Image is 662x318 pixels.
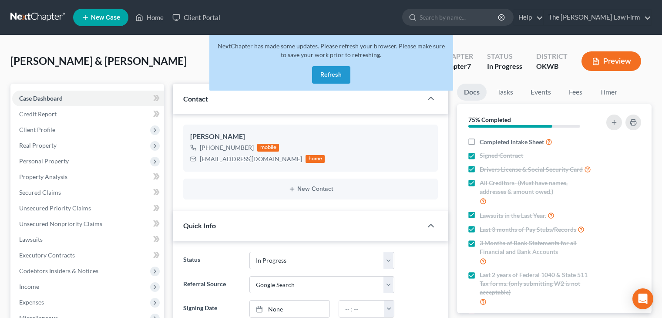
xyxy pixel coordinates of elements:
[480,179,595,196] span: All Creditors- (Must have names, addresses & amount owed.)
[183,221,216,230] span: Quick Info
[339,301,384,317] input: -- : --
[12,232,164,247] a: Lawsuits
[420,9,499,25] input: Search by name...
[19,298,44,306] span: Expenses
[10,54,187,67] span: [PERSON_NAME] & [PERSON_NAME]
[487,61,522,71] div: In Progress
[514,10,543,25] a: Help
[490,84,520,101] a: Tasks
[19,173,67,180] span: Property Analysis
[544,10,651,25] a: The [PERSON_NAME] Law Firm
[524,84,558,101] a: Events
[12,200,164,216] a: Unsecured Priority Claims
[183,95,208,103] span: Contact
[19,236,43,243] span: Lawsuits
[441,51,473,61] div: Chapter
[12,247,164,263] a: Executory Contracts
[12,91,164,106] a: Case Dashboard
[12,216,164,232] a: Unsecured Nonpriority Claims
[179,252,245,269] label: Status
[19,142,57,149] span: Real Property
[536,61,568,71] div: OKWB
[561,84,589,101] a: Fees
[218,42,445,58] span: NextChapter has made some updates. Please refresh your browser. Please make sure to save your wor...
[593,84,624,101] a: Timer
[19,283,39,290] span: Income
[480,138,544,146] span: Completed Intake Sheet
[257,144,279,152] div: mobile
[480,225,576,234] span: Last 3 months of Pay Stubs/Records
[19,110,57,118] span: Credit Report
[12,106,164,122] a: Credit Report
[536,51,568,61] div: District
[480,239,595,256] span: 3 Months of Bank Statements for all Financial and Bank Accounts
[131,10,168,25] a: Home
[19,204,91,212] span: Unsecured Priority Claims
[19,267,98,274] span: Codebtors Insiders & Notices
[468,116,511,123] strong: 75% Completed
[12,185,164,200] a: Secured Claims
[467,62,471,70] span: 7
[91,14,120,21] span: New Case
[457,84,487,101] a: Docs
[190,132,431,142] div: [PERSON_NAME]
[168,10,225,25] a: Client Portal
[19,251,75,259] span: Executory Contracts
[581,51,641,71] button: Preview
[487,51,522,61] div: Status
[19,220,102,227] span: Unsecured Nonpriority Claims
[19,189,61,196] span: Secured Claims
[480,165,583,174] span: Drivers License & Social Security Card
[480,211,546,220] span: Lawsuits in the Last Year.
[12,169,164,185] a: Property Analysis
[250,301,330,317] a: None
[632,288,653,309] div: Open Intercom Messenger
[480,271,595,297] span: Last 2 years of Federal 1040 & State 511 Tax forms. (only submitting W2 is not acceptable)
[480,151,523,160] span: Signed Contract
[19,126,55,133] span: Client Profile
[19,95,63,102] span: Case Dashboard
[306,155,325,163] div: home
[441,61,473,71] div: Chapter
[200,143,254,152] div: [PHONE_NUMBER]
[200,155,302,163] div: [EMAIL_ADDRESS][DOMAIN_NAME]
[179,300,245,318] label: Signing Date
[312,66,350,84] button: Refresh
[190,186,431,193] button: New Contact
[179,276,245,294] label: Referral Source
[19,157,69,165] span: Personal Property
